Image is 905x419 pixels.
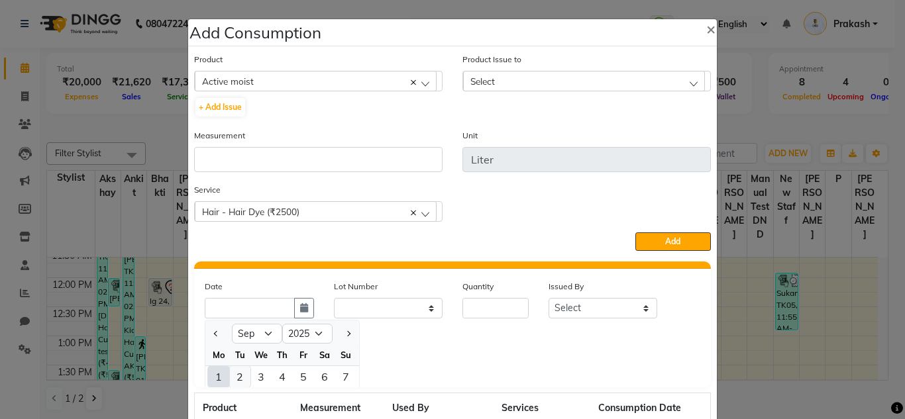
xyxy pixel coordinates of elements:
[635,232,711,251] button: Add
[194,130,245,142] label: Measurement
[189,21,321,44] h4: Add Consumption
[211,323,222,344] button: Previous month
[194,184,221,196] label: Service
[232,324,282,344] select: Select month
[282,324,333,344] select: Select year
[272,366,293,387] div: Thursday, September 4, 2025
[205,320,239,332] label: Issued To
[696,10,726,47] button: Close
[335,366,356,387] div: 7
[250,366,272,387] div: Wednesday, September 3, 2025
[706,19,716,38] span: ×
[462,281,494,293] label: Quantity
[293,344,314,365] div: Fr
[334,281,378,293] label: Lot Number
[462,54,521,66] label: Product Issue to
[335,366,356,387] div: Sunday, September 7, 2025
[194,54,223,66] label: Product
[229,344,250,365] div: Tu
[202,75,254,87] span: Active moist
[314,366,335,387] div: Saturday, September 6, 2025
[208,344,229,365] div: Mo
[205,281,223,293] label: Date
[462,130,478,142] label: Unit
[208,366,229,387] div: Monday, September 1, 2025
[195,98,245,116] button: + Add Issue
[208,366,229,387] div: 1
[250,366,272,387] div: 3
[293,366,314,387] div: 5
[314,366,335,387] div: 6
[343,323,354,344] button: Next month
[314,344,335,365] div: Sa
[250,344,272,365] div: We
[202,206,299,217] span: Hair - Hair Dye (₹2500)
[272,366,293,387] div: 4
[335,344,356,365] div: Su
[229,366,250,387] div: Tuesday, September 2, 2025
[293,366,314,387] div: Friday, September 5, 2025
[665,236,680,246] span: Add
[549,281,584,293] label: Issued By
[272,344,293,365] div: Th
[470,75,495,87] span: Select
[229,366,250,387] div: 2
